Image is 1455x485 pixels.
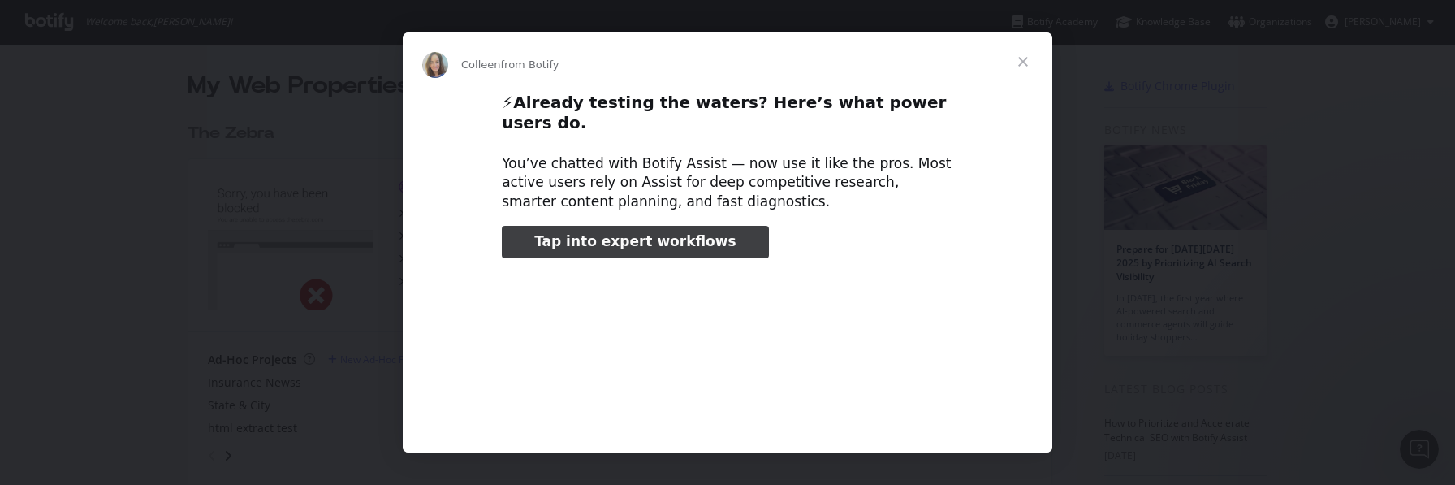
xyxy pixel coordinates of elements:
[502,92,953,142] h2: ⚡
[422,52,448,78] img: Profile image for Colleen
[502,226,768,258] a: Tap into expert workflows
[502,154,953,212] div: You’ve chatted with Botify Assist — now use it like the pros. Most active users rely on Assist fo...
[534,233,736,249] span: Tap into expert workflows
[501,58,559,71] span: from Botify
[461,58,501,71] span: Colleen
[502,93,946,132] b: Already testing the waters? Here’s what power users do.
[994,32,1052,91] span: Close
